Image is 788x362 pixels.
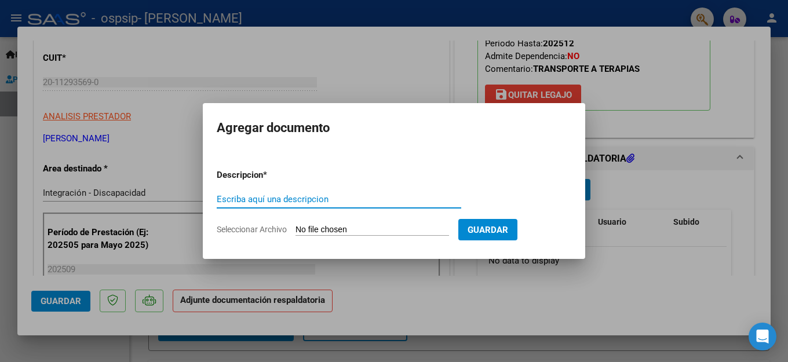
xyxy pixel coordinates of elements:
div: Open Intercom Messenger [749,323,776,350]
span: Guardar [468,225,508,235]
h2: Agregar documento [217,117,571,139]
button: Guardar [458,219,517,240]
span: Seleccionar Archivo [217,225,287,234]
p: Descripcion [217,169,323,182]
